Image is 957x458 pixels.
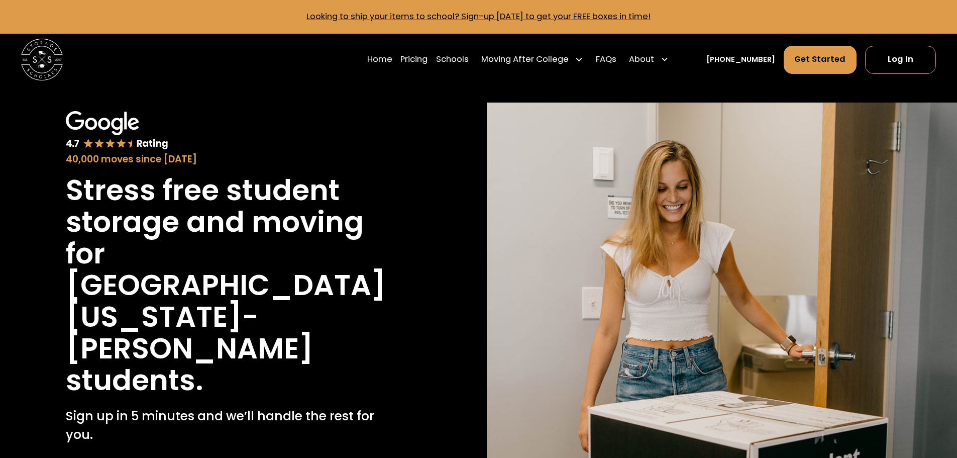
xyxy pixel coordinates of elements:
[596,45,616,74] a: FAQs
[66,152,404,166] div: 40,000 moves since [DATE]
[66,407,404,444] p: Sign up in 5 minutes and we’ll handle the rest for you.
[66,269,404,364] h1: [GEOGRAPHIC_DATA][US_STATE]-[PERSON_NAME]
[66,111,168,150] img: Google 4.7 star rating
[865,46,936,74] a: Log In
[21,39,63,80] img: Storage Scholars main logo
[367,45,392,74] a: Home
[481,53,569,66] div: Moving After College
[784,46,857,74] a: Get Started
[436,45,469,74] a: Schools
[66,174,404,269] h1: Stress free student storage and moving for
[306,11,651,22] a: Looking to ship your items to school? Sign-up [DATE] to get your FREE boxes in time!
[706,54,775,65] a: [PHONE_NUMBER]
[400,45,428,74] a: Pricing
[66,364,203,396] h1: students.
[629,53,654,66] div: About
